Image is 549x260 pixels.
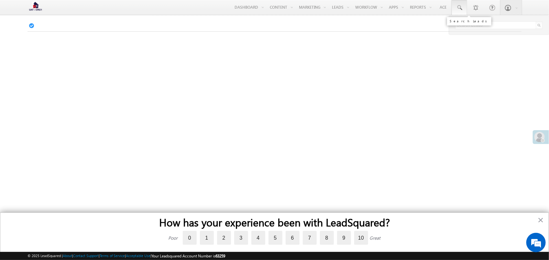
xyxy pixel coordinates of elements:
a: Acceptable Use [126,254,150,258]
div: Great [370,235,381,241]
span: © 2025 LeadSquared | | | | | [27,253,225,259]
label: 1 [200,231,214,245]
div: Minimize live chat window [106,3,122,19]
label: 9 [337,231,351,245]
em: Submit [95,199,117,208]
label: 0 [183,231,197,245]
input: Search Leads [455,21,543,29]
button: Close [538,215,544,225]
h2: How has your experience been with LeadSquared? [13,216,536,228]
label: 4 [251,231,265,245]
textarea: Type your message and click 'Submit' [8,60,118,193]
label: 7 [303,231,317,245]
div: Search Leads [450,19,489,23]
a: Contact Support [73,254,99,258]
label: 6 [286,231,300,245]
label: 5 [269,231,282,245]
a: About [63,254,72,258]
label: 2 [217,231,231,245]
div: Poor [169,235,178,241]
a: Terms of Service [100,254,125,258]
label: 10 [354,231,368,245]
span: 63259 [215,254,225,258]
label: 3 [234,231,248,245]
span: Your Leadsquared Account Number is [151,254,225,258]
img: d_60004797649_company_0_60004797649 [11,34,27,42]
label: 8 [320,231,334,245]
img: Custom Logo [27,2,44,13]
div: Leave a message [34,34,109,42]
